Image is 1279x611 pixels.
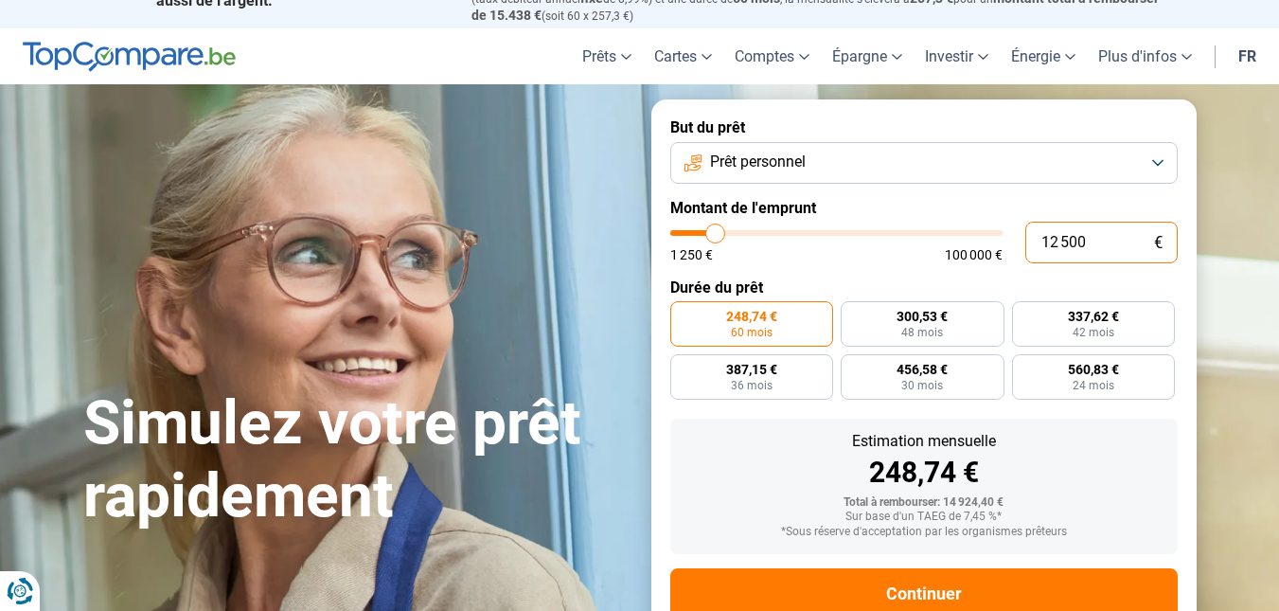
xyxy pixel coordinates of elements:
[726,363,777,376] span: 387,15 €
[685,526,1163,539] div: *Sous réserve d'acceptation par les organismes prêteurs
[1068,310,1119,323] span: 337,62 €
[897,310,948,323] span: 300,53 €
[731,380,773,391] span: 36 mois
[1000,28,1087,84] a: Énergie
[723,28,821,84] a: Comptes
[670,118,1178,136] label: But du prêt
[1073,327,1114,338] span: 42 mois
[1087,28,1203,84] a: Plus d'infos
[83,387,629,533] h1: Simulez votre prêt rapidement
[670,279,1178,297] label: Durée du prêt
[685,511,1163,524] div: Sur base d'un TAEG de 7,45 %*
[821,28,914,84] a: Épargne
[901,327,943,338] span: 48 mois
[726,310,777,323] span: 248,74 €
[670,142,1178,184] button: Prêt personnel
[685,458,1163,487] div: 248,74 €
[914,28,1000,84] a: Investir
[23,42,236,72] img: TopCompare
[643,28,723,84] a: Cartes
[710,152,806,172] span: Prêt personnel
[1068,363,1119,376] span: 560,83 €
[945,248,1003,261] span: 100 000 €
[731,327,773,338] span: 60 mois
[670,248,713,261] span: 1 250 €
[1073,380,1114,391] span: 24 mois
[897,363,948,376] span: 456,58 €
[571,28,643,84] a: Prêts
[901,380,943,391] span: 30 mois
[1227,28,1268,84] a: fr
[685,496,1163,510] div: Total à rembourser: 14 924,40 €
[685,434,1163,449] div: Estimation mensuelle
[1154,235,1163,251] span: €
[670,199,1178,217] label: Montant de l'emprunt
